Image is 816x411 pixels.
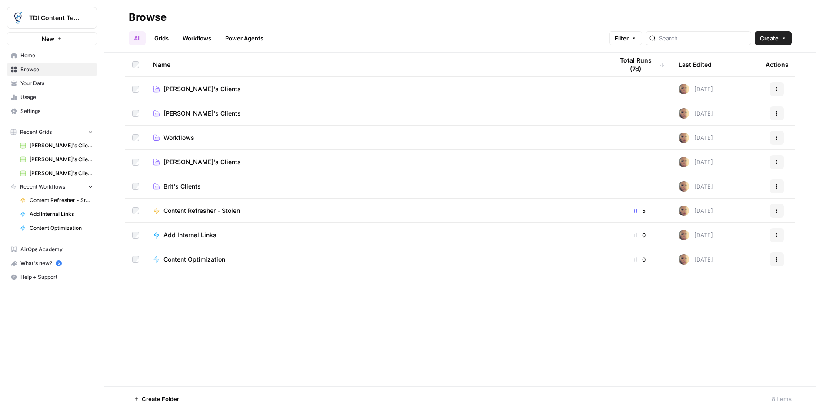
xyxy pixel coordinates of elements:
span: [PERSON_NAME]'s Clients [163,85,241,93]
div: [DATE] [679,205,713,216]
div: [DATE] [679,230,713,240]
div: 5 [613,206,665,215]
a: 5 [56,260,62,266]
span: Create Folder [142,394,179,403]
a: [PERSON_NAME]'s Clients - New Content [16,166,97,180]
a: Workflows [177,31,216,45]
img: rpnue5gqhgwwz5ulzsshxcaclga5 [679,133,689,143]
img: rpnue5gqhgwwz5ulzsshxcaclga5 [679,157,689,167]
a: Settings [7,104,97,118]
div: 8 Items [772,394,792,403]
span: Home [20,52,93,60]
span: Content Optimization [30,224,93,232]
span: [PERSON_NAME]'s Clients [163,109,241,118]
span: Recent Workflows [20,183,65,191]
span: Recent Grids [20,128,52,136]
button: Create [755,31,792,45]
span: Brit's Clients [163,182,201,191]
div: What's new? [7,257,97,270]
div: [DATE] [679,254,713,265]
span: AirOps Academy [20,245,93,253]
div: [DATE] [679,108,713,119]
span: Your Data [20,80,93,87]
button: New [7,32,97,45]
span: Content Optimization [163,255,225,264]
a: Power Agents [220,31,269,45]
img: rpnue5gqhgwwz5ulzsshxcaclga5 [679,254,689,265]
button: Recent Grids [7,126,97,139]
a: All [129,31,146,45]
a: Content Optimization [16,221,97,235]
div: [DATE] [679,181,713,192]
a: Home [7,49,97,63]
img: rpnue5gqhgwwz5ulzsshxcaclga5 [679,181,689,192]
div: Browse [129,10,167,24]
div: 0 [613,255,665,264]
a: Usage [7,90,97,104]
span: Content Refresher - Stolen [30,196,93,204]
span: Filter [615,34,629,43]
img: rpnue5gqhgwwz5ulzsshxcaclga5 [679,84,689,94]
img: rpnue5gqhgwwz5ulzsshxcaclga5 [679,108,689,119]
button: Create Folder [129,392,184,406]
button: Filter [609,31,642,45]
div: [DATE] [679,133,713,143]
input: Search [659,34,747,43]
button: What's new? 5 [7,256,97,270]
a: Content Optimization [153,255,600,264]
span: Content Refresher - Stolen [163,206,240,215]
a: Add Internal Links [16,207,97,221]
span: Workflows [163,133,194,142]
div: Total Runs (7d) [613,53,665,76]
a: Grids [149,31,174,45]
div: [DATE] [679,157,713,167]
button: Workspace: TDI Content Team [7,7,97,29]
span: Add Internal Links [30,210,93,218]
span: Settings [20,107,93,115]
span: [PERSON_NAME]'s Clients - Optimizing Content [30,156,93,163]
span: [PERSON_NAME]'s Clients - New Content [30,142,93,149]
span: Help + Support [20,273,93,281]
span: Usage [20,93,93,101]
span: [PERSON_NAME]'s Clients [163,158,241,166]
img: rpnue5gqhgwwz5ulzsshxcaclga5 [679,205,689,216]
span: Add Internal Links [163,231,216,239]
text: 5 [57,261,60,265]
a: Browse [7,63,97,76]
a: Content Refresher - Stolen [153,206,600,215]
a: [PERSON_NAME]'s Clients [153,158,600,166]
a: [PERSON_NAME]'s Clients [153,85,600,93]
button: Recent Workflows [7,180,97,193]
div: Name [153,53,600,76]
button: Help + Support [7,270,97,284]
span: New [42,34,54,43]
span: TDI Content Team [29,13,82,22]
div: 0 [613,231,665,239]
a: AirOps Academy [7,242,97,256]
span: Browse [20,66,93,73]
img: rpnue5gqhgwwz5ulzsshxcaclga5 [679,230,689,240]
div: Last Edited [679,53,712,76]
a: [PERSON_NAME]'s Clients [153,109,600,118]
div: [DATE] [679,84,713,94]
span: Create [760,34,779,43]
a: Your Data [7,76,97,90]
span: [PERSON_NAME]'s Clients - New Content [30,169,93,177]
img: TDI Content Team Logo [10,10,26,26]
div: Actions [766,53,789,76]
a: Brit's Clients [153,182,600,191]
a: [PERSON_NAME]'s Clients - Optimizing Content [16,152,97,166]
a: Content Refresher - Stolen [16,193,97,207]
a: [PERSON_NAME]'s Clients - New Content [16,139,97,152]
a: Add Internal Links [153,231,600,239]
a: Workflows [153,133,600,142]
